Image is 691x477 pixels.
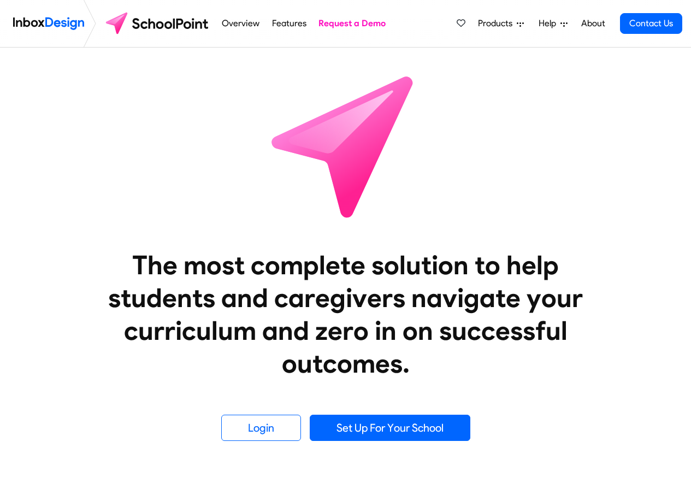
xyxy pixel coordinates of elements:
[86,249,605,380] heading: The most complete solution to help students and caregivers navigate your curriculum and zero in o...
[101,10,216,37] img: schoolpoint logo
[310,415,470,441] a: Set Up For Your School
[269,13,309,34] a: Features
[478,17,517,30] span: Products
[221,415,301,441] a: Login
[316,13,389,34] a: Request a Demo
[539,17,560,30] span: Help
[247,48,444,244] img: icon_schoolpoint.svg
[219,13,263,34] a: Overview
[534,13,572,34] a: Help
[620,13,682,34] a: Contact Us
[578,13,608,34] a: About
[474,13,528,34] a: Products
